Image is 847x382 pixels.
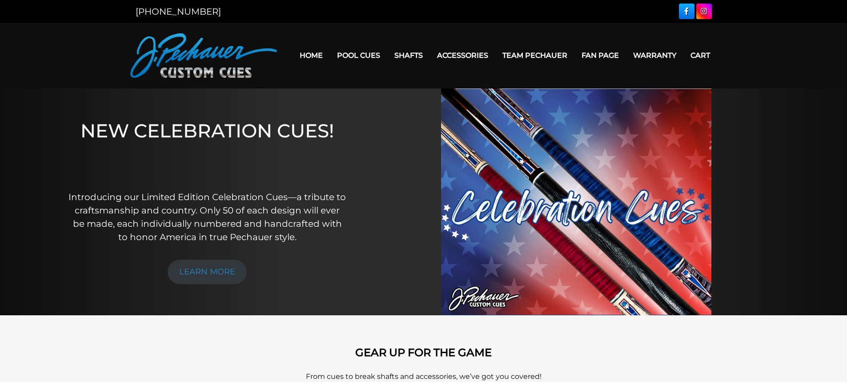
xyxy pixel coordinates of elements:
a: [PHONE_NUMBER] [136,6,221,17]
strong: GEAR UP FOR THE GAME [355,346,492,359]
a: Pool Cues [330,44,387,67]
a: LEARN MORE [168,260,247,284]
a: Accessories [430,44,495,67]
a: Fan Page [574,44,626,67]
a: Home [293,44,330,67]
a: Team Pechauer [495,44,574,67]
h1: NEW CELEBRATION CUES! [68,120,347,178]
a: Cart [683,44,717,67]
img: Pechauer Custom Cues [130,33,277,78]
a: Shafts [387,44,430,67]
p: Introducing our Limited Edition Celebration Cues—a tribute to craftsmanship and country. Only 50 ... [68,190,347,244]
p: From cues to break shafts and accessories, we’ve got you covered! [170,371,677,382]
a: Warranty [626,44,683,67]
